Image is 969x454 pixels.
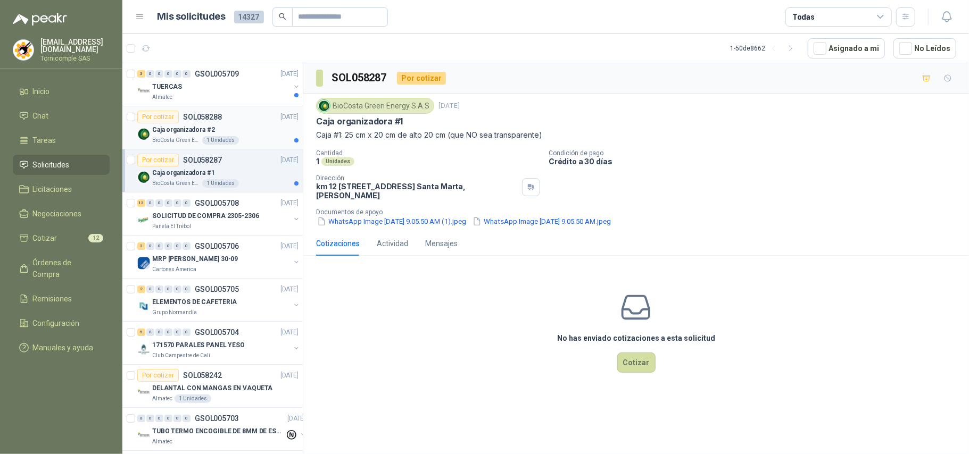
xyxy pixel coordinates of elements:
[40,38,110,53] p: [EMAIL_ADDRESS][DOMAIN_NAME]
[155,70,163,78] div: 0
[137,343,150,356] img: Company Logo
[316,208,965,216] p: Documentos de apoyo
[183,415,191,422] div: 0
[137,369,179,382] div: Por cotizar
[280,284,299,295] p: [DATE]
[33,293,72,305] span: Remisiones
[146,415,154,422] div: 0
[280,112,299,122] p: [DATE]
[155,415,163,422] div: 0
[164,70,172,78] div: 0
[377,238,408,249] div: Actividad
[13,338,110,358] a: Manuales y ayuda
[33,110,49,122] span: Chat
[164,242,172,250] div: 0
[617,352,656,373] button: Cotizar
[146,329,154,336] div: 0
[183,329,191,336] div: 0
[137,257,150,270] img: Company Logo
[155,242,163,250] div: 0
[152,351,210,360] p: Club Campestre de Cali
[33,159,70,171] span: Solicitudes
[146,242,154,250] div: 0
[33,317,80,329] span: Configuración
[152,394,172,403] p: Almatec
[557,332,715,344] h3: No has enviado cotizaciones a esta solicitud
[164,285,172,293] div: 0
[280,327,299,338] p: [DATE]
[332,70,388,86] h3: SOL058287
[808,38,885,58] button: Asignado a mi
[549,157,965,166] p: Crédito a 30 días
[40,55,110,62] p: Tornicomple SAS
[137,111,179,123] div: Por cotizar
[164,415,172,422] div: 0
[122,149,303,192] a: Por cotizarSOL058287[DATE] Company LogoCaja organizadora #1BioCosta Green Energy S.A.S1 Unidades
[183,156,222,164] p: SOL058287
[33,257,100,280] span: Órdenes de Compra
[13,130,110,150] a: Tareas
[137,85,150,97] img: Company Logo
[175,394,211,403] div: 1 Unidades
[183,242,191,250] div: 0
[280,155,299,165] p: [DATE]
[33,134,56,146] span: Tareas
[13,40,34,60] img: Company Logo
[438,101,460,111] p: [DATE]
[137,199,145,207] div: 13
[137,326,301,360] a: 5 0 0 0 0 0 GSOL005704[DATE] Company Logo171570 PARALES PANEL YESOClub Campestre de Cali
[33,342,94,354] span: Manuales y ayuda
[173,70,181,78] div: 0
[164,199,172,207] div: 0
[152,438,172,446] p: Almatec
[316,98,434,114] div: BioCosta Green Energy S.A.S
[549,149,965,157] p: Condición de pago
[137,214,150,226] img: Company Logo
[137,329,145,336] div: 5
[152,222,191,231] p: Panela El Trébol
[13,313,110,333] a: Configuración
[183,70,191,78] div: 0
[146,285,154,293] div: 0
[792,11,815,23] div: Todas
[173,329,181,336] div: 0
[280,198,299,208] p: [DATE]
[137,285,145,293] div: 2
[33,232,57,244] span: Cotizar
[137,415,145,422] div: 0
[195,329,239,336] p: GSOL005704
[183,199,191,207] div: 0
[280,69,299,79] p: [DATE]
[280,371,299,381] p: [DATE]
[88,234,103,242] span: 12
[33,183,72,195] span: Licitaciones
[13,81,110,102] a: Inicio
[893,38,956,58] button: No Leídos
[155,329,163,336] div: 0
[137,68,301,102] a: 3 0 0 0 0 0 GSOL005709[DATE] Company LogoTUERCASAlmatec
[152,340,245,350] p: 171570 PARALES PANEL YESO
[316,174,518,182] p: Dirección
[152,211,259,221] p: SOLICITUD DE COMPRA 2305-2306
[152,168,215,178] p: Caja organizadora #1
[137,429,150,442] img: Company Logo
[152,125,215,135] p: Caja organizadora #2
[13,106,110,126] a: Chat
[280,241,299,251] p: [DATE]
[152,383,272,393] p: DELANTAL CON MANGAS EN VAQUETA
[316,157,319,166] p: 1
[287,414,305,424] p: [DATE]
[316,129,956,141] p: Caja #1: 25 cm x 20 cm de alto 20 cm (que NO sea transparente)
[316,216,467,227] button: WhatsApp Image [DATE] 9.05.50 AM (1).jpeg
[183,113,222,121] p: SOL058288
[146,199,154,207] div: 0
[318,100,330,112] img: Company Logo
[13,204,110,224] a: Negociaciones
[122,106,303,149] a: Por cotizarSOL058288[DATE] Company LogoCaja organizadora #2BioCosta Green Energy S.A.S1 Unidades
[152,426,285,436] p: TUBO TERMO ENCOGIBLE DE 8MM DE ESPESOR X 5CMS
[137,283,301,317] a: 2 0 0 0 0 0 GSOL005705[DATE] Company LogoELEMENTOS DE CAFETERIAGrupo Normandía
[397,72,446,85] div: Por cotizar
[183,372,222,379] p: SOL058242
[33,208,82,220] span: Negociaciones
[164,329,172,336] div: 0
